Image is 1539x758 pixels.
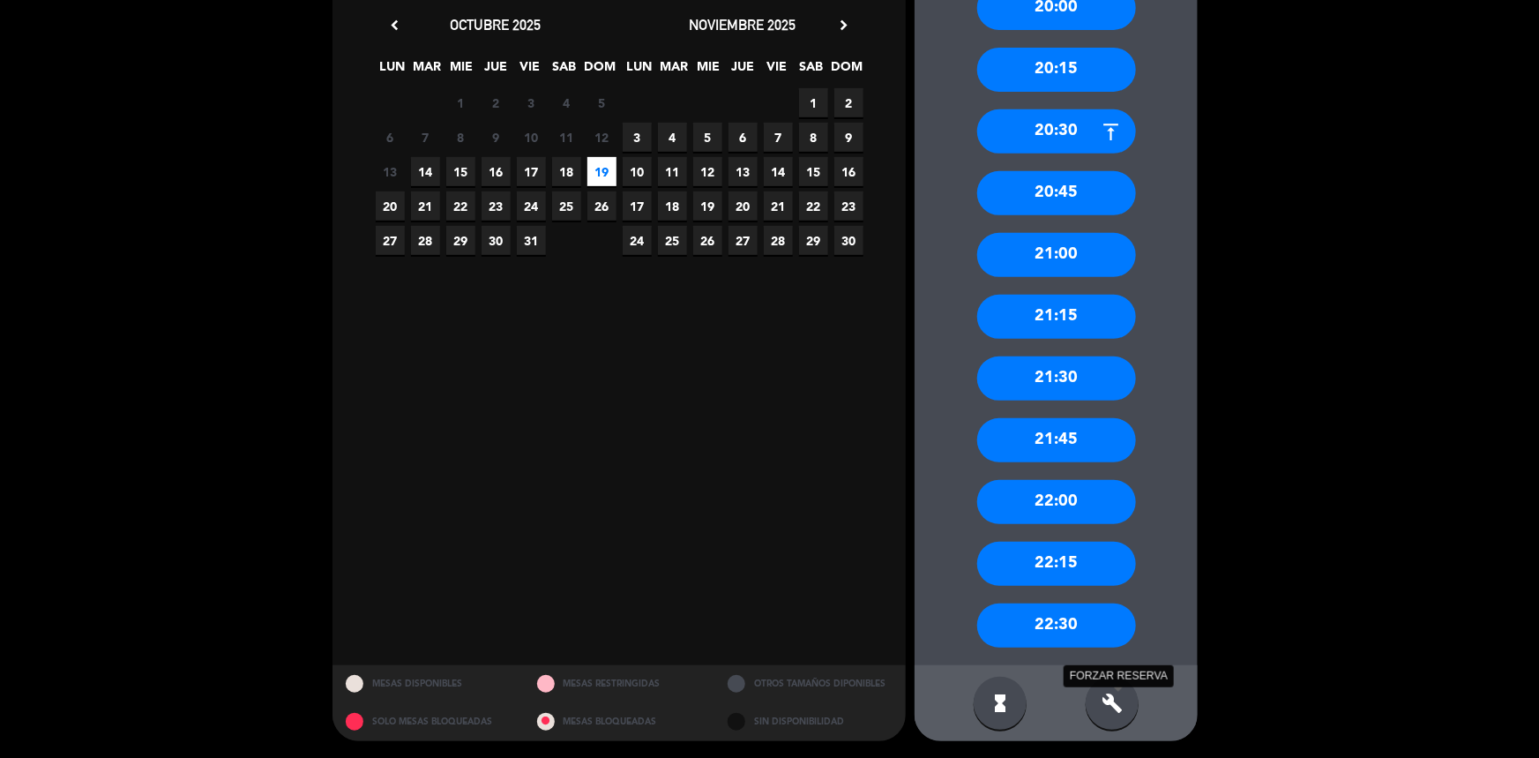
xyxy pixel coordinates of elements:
span: 6 [728,123,758,152]
span: 7 [764,123,793,152]
i: build [1102,693,1123,714]
i: chevron_left [385,16,404,34]
span: 29 [799,226,828,255]
span: MAR [660,56,689,86]
span: 28 [411,226,440,255]
div: 22:15 [977,542,1136,586]
span: 20 [728,191,758,221]
span: 13 [728,157,758,186]
span: 18 [552,157,581,186]
span: MAR [413,56,442,86]
span: 26 [693,226,722,255]
span: 12 [587,123,616,152]
span: 27 [376,226,405,255]
span: 5 [693,123,722,152]
div: 21:15 [977,295,1136,339]
div: 20:30 [977,109,1136,154]
span: JUE [482,56,511,86]
span: 26 [587,191,616,221]
span: 11 [552,123,581,152]
span: 3 [517,88,546,117]
span: 11 [658,157,687,186]
i: hourglass_full [990,693,1011,714]
span: JUE [728,56,758,86]
span: DOM [832,56,861,86]
span: noviembre 2025 [690,16,796,34]
span: 15 [799,157,828,186]
span: 22 [799,191,828,221]
div: MESAS RESTRINGIDAS [524,665,715,703]
span: 5 [587,88,616,117]
span: SAB [550,56,579,86]
span: octubre 2025 [451,16,542,34]
span: 10 [517,123,546,152]
span: 31 [517,226,546,255]
span: 17 [517,157,546,186]
span: 1 [446,88,475,117]
span: 29 [446,226,475,255]
span: 30 [834,226,863,255]
div: MESAS DISPONIBLES [332,665,524,703]
span: 23 [834,191,863,221]
span: 30 [482,226,511,255]
span: MIE [694,56,723,86]
span: 17 [623,191,652,221]
span: 4 [658,123,687,152]
span: 22 [446,191,475,221]
span: 23 [482,191,511,221]
span: 10 [623,157,652,186]
span: LUN [625,56,654,86]
span: 9 [834,123,863,152]
span: VIE [516,56,545,86]
span: VIE [763,56,792,86]
div: 22:30 [977,604,1136,648]
span: 16 [834,157,863,186]
div: 20:15 [977,48,1136,92]
div: 22:00 [977,480,1136,524]
span: 19 [693,191,722,221]
span: 12 [693,157,722,186]
span: 20 [376,191,405,221]
div: FORZAR RESERVA [1064,665,1174,687]
span: 14 [764,157,793,186]
div: MESAS BLOQUEADAS [524,703,715,741]
span: 25 [658,226,687,255]
span: 18 [658,191,687,221]
span: 27 [728,226,758,255]
span: 13 [376,157,405,186]
span: 21 [411,191,440,221]
span: 8 [446,123,475,152]
span: 16 [482,157,511,186]
div: SIN DISPONIBILIDAD [714,703,906,741]
span: 24 [623,226,652,255]
span: SAB [797,56,826,86]
i: chevron_right [834,16,853,34]
div: 21:45 [977,418,1136,462]
span: 19 [587,157,616,186]
div: OTROS TAMAÑOS DIPONIBLES [714,665,906,703]
div: 21:00 [977,233,1136,277]
span: 6 [376,123,405,152]
span: DOM [585,56,614,86]
span: 2 [834,88,863,117]
div: 21:30 [977,356,1136,401]
span: 2 [482,88,511,117]
span: 9 [482,123,511,152]
span: 25 [552,191,581,221]
span: 8 [799,123,828,152]
span: 21 [764,191,793,221]
span: 7 [411,123,440,152]
span: 1 [799,88,828,117]
span: 15 [446,157,475,186]
span: 24 [517,191,546,221]
span: 3 [623,123,652,152]
span: 28 [764,226,793,255]
span: LUN [378,56,407,86]
span: 4 [552,88,581,117]
span: MIE [447,56,476,86]
div: SOLO MESAS BLOQUEADAS [332,703,524,741]
div: 20:45 [977,171,1136,215]
span: 14 [411,157,440,186]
